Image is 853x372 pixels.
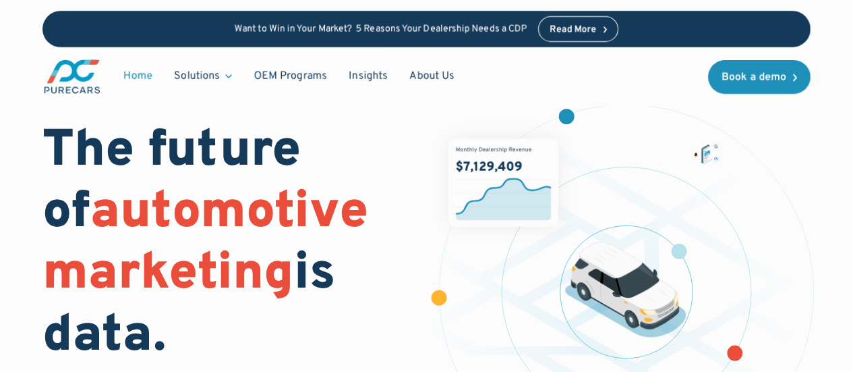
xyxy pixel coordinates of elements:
[690,142,722,164] img: ads on social media and advertising partners
[565,242,686,338] img: illustration of a vehicle
[722,72,786,83] div: Book a demo
[42,181,368,307] span: automotive marketing
[174,69,220,84] div: Solutions
[708,60,811,94] a: Book a demo
[243,63,338,89] a: OEM Programs
[338,63,399,89] a: Insights
[42,122,410,368] h1: The future of is data.
[113,63,163,89] a: Home
[235,24,527,35] p: Want to Win in Your Market? 5 Reasons Your Dealership Needs a CDP
[550,25,597,34] div: Read More
[42,58,102,95] a: main
[163,63,243,89] div: Solutions
[449,138,558,226] img: chart showing monthly dealership revenue of $7m
[42,58,102,95] img: purecars logo
[538,16,619,42] a: Read More
[399,63,465,89] a: About Us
